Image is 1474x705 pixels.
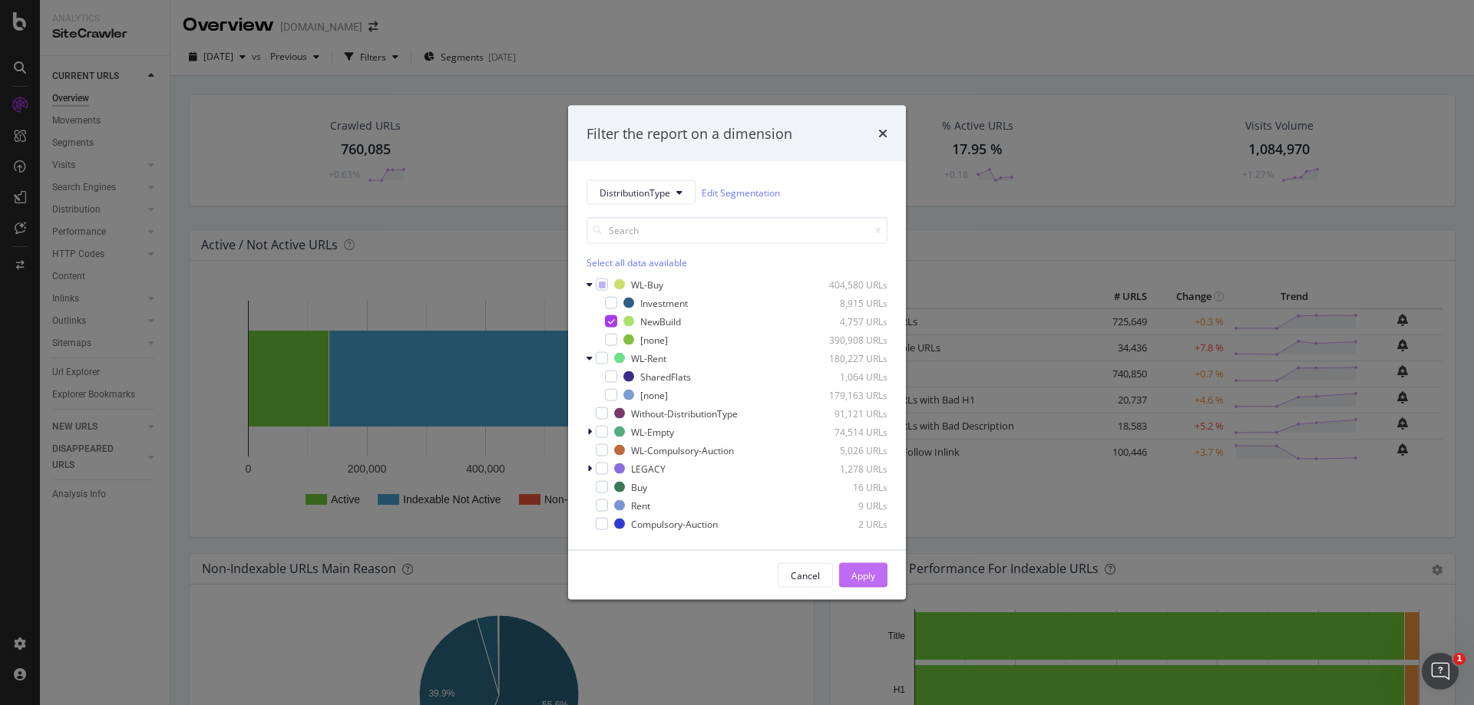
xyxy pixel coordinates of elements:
[631,517,718,530] div: Compulsory-Auction
[702,184,780,200] a: Edit Segmentation
[812,443,887,456] div: 5,026 URLs
[631,407,738,420] div: Without-DistributionType
[812,517,887,530] div: 2 URLs
[600,186,670,199] span: DistributionType
[1422,653,1459,690] iframe: Intercom live chat
[812,388,887,401] div: 179,163 URLs
[640,333,668,346] div: [none]
[812,333,887,346] div: 390,908 URLs
[839,563,887,588] button: Apply
[631,278,663,291] div: WL-Buy
[587,124,792,143] div: Filter the report on a dimension
[812,296,887,309] div: 8,915 URLs
[812,351,887,364] div: 180,227 URLs
[631,499,650,512] div: Rent
[812,425,887,438] div: 74,514 URLs
[640,388,668,401] div: [none]
[631,351,666,364] div: WL-Rent
[812,278,887,291] div: 404,580 URLs
[812,480,887,493] div: 16 URLs
[812,407,887,420] div: 91,121 URLs
[568,105,906,600] div: modal
[631,425,674,438] div: WL-Empty
[812,315,887,328] div: 4,757 URLs
[1453,653,1466,665] span: 1
[812,370,887,383] div: 1,064 URLs
[587,180,696,205] button: DistributionType
[631,443,734,456] div: WL-Compulsory-Auction
[631,480,647,493] div: Buy
[851,568,875,581] div: Apply
[640,370,691,383] div: SharedFlats
[778,563,833,588] button: Cancel
[791,568,820,581] div: Cancel
[812,462,887,475] div: 1,278 URLs
[587,217,887,244] input: Search
[878,124,887,143] div: times
[587,256,887,269] div: Select all data available
[631,462,666,475] div: LEGACY
[640,315,681,328] div: NewBuild
[812,499,887,512] div: 9 URLs
[640,296,688,309] div: Investment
